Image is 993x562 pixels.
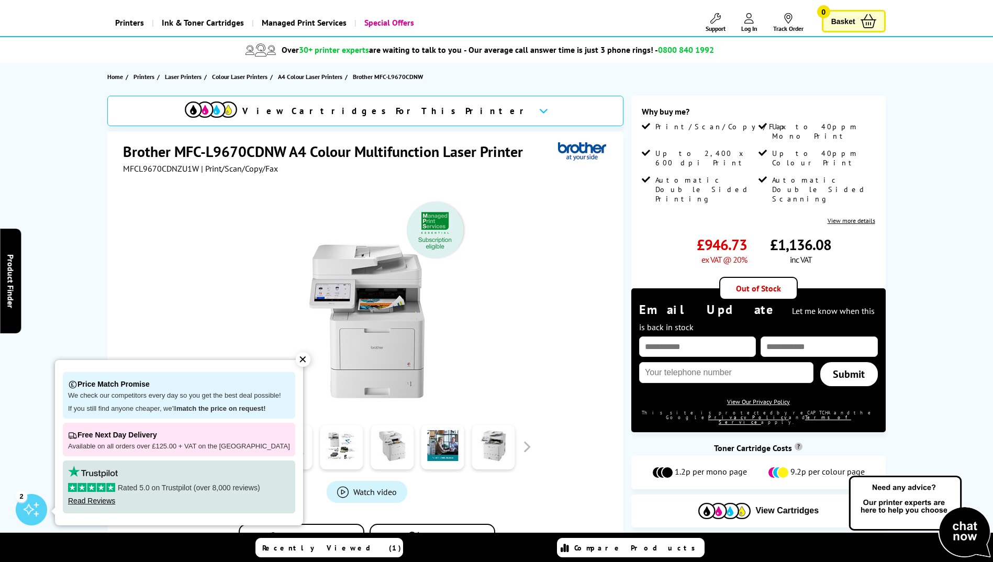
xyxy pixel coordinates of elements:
[464,44,714,55] span: - Our average call answer time is just 3 phone rings! -
[698,503,751,519] img: Cartridges
[264,195,470,400] img: Brother MFC-L9670CDNW
[327,481,407,503] a: Product_All_Videos
[817,5,830,18] span: 0
[557,538,705,557] a: Compare Products
[201,163,278,174] span: | Print/Scan/Copy/Fax
[558,142,606,161] img: Brother
[631,443,886,453] div: Toner Cartridge Costs
[165,71,202,82] span: Laser Printers
[5,254,16,308] span: Product Finder
[658,44,714,55] span: 0800 840 1992
[242,105,530,117] span: View Cartridges For This Printer
[68,391,290,400] p: We check our competitors every day so you get the best deal possible!
[68,442,290,451] p: Available on all orders over £125.00 + VAT on the [GEOGRAPHIC_DATA]
[706,25,726,32] span: Support
[278,71,342,82] span: A4 Colour Laser Printers
[299,44,369,55] span: 30+ printer experts
[176,404,265,412] strong: match the price on request!
[133,71,157,82] a: Printers
[820,362,877,386] a: Submit
[639,502,878,520] button: View Cartridges
[773,13,804,32] a: Track Order
[831,14,855,28] span: Basket
[639,301,878,334] div: Email Update
[828,217,875,224] a: View more details
[107,9,152,36] a: Printers
[123,142,533,161] h1: Brother MFC-L9670CDNW A4 Colour Multifunction Laser Printer
[719,414,851,425] a: Terms of Service
[296,352,310,367] div: ✕
[697,235,747,254] span: £946.73
[822,10,886,32] a: Basket 0
[727,398,790,406] a: View Our Privacy Policy
[68,483,115,492] img: stars-5.svg
[354,9,422,36] a: Special Offers
[133,71,154,82] span: Printers
[639,410,878,424] div: This site is protected by reCAPTCHA and the Google and apply.
[639,306,875,332] span: Let me know when this is back in stock
[212,71,270,82] a: Colour Laser Printers
[741,13,757,32] a: Log In
[16,490,27,502] div: 2
[278,71,345,82] a: A4 Colour Laser Printers
[185,102,237,118] img: cmyk-icon.svg
[353,71,423,82] span: Brother MFC-L9670CDNW
[790,254,812,265] span: inc VAT
[795,443,802,451] sup: Cost per page
[675,466,747,479] span: 1.2p per mono page
[756,506,819,515] span: View Cartridges
[370,524,495,554] button: In the Box
[772,122,873,141] span: Up to 40ppm Mono Print
[255,538,403,557] a: Recently Viewed (1)
[68,497,115,505] a: Read Reviews
[655,149,756,167] span: Up to 2,400 x 600 dpi Print
[846,474,993,560] img: Open Live Chat window
[706,13,726,32] a: Support
[708,414,789,420] a: Privacy Policy
[68,377,290,391] p: Price Match Promise
[162,9,244,36] span: Ink & Toner Cartridges
[212,71,267,82] span: Colour Laser Printers
[165,71,204,82] a: Laser Printers
[639,362,813,383] input: Your telephone number
[772,175,873,204] span: Automatic Double Sided Scanning
[123,163,199,174] span: MFCL9670CDNZU1W
[353,487,397,497] span: Watch video
[252,9,354,36] a: Managed Print Services
[68,428,290,442] p: Free Next Day Delivery
[741,25,757,32] span: Log In
[655,175,756,204] span: Automatic Double Sided Printing
[353,71,426,82] a: Brother MFC-L9670CDNW
[282,44,462,55] span: Over are waiting to talk to you
[701,254,747,265] span: ex VAT @ 20%
[68,466,118,478] img: trustpilot rating
[68,404,290,413] p: If you still find anyone cheaper, we'll
[107,71,126,82] a: Home
[262,543,401,553] span: Recently Viewed (1)
[642,106,875,122] div: Why buy me?
[574,543,701,553] span: Compare Products
[719,277,798,300] div: Out of Stock
[107,71,123,82] span: Home
[770,235,831,254] span: £1,136.08
[655,122,790,131] span: Print/Scan/Copy/Fax
[152,9,252,36] a: Ink & Toner Cartridges
[790,466,865,479] span: 9.2p per colour page
[68,483,290,492] p: Rated 5.0 on Trustpilot (over 8,000 reviews)
[772,149,873,167] span: Up to 40ppm Colour Print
